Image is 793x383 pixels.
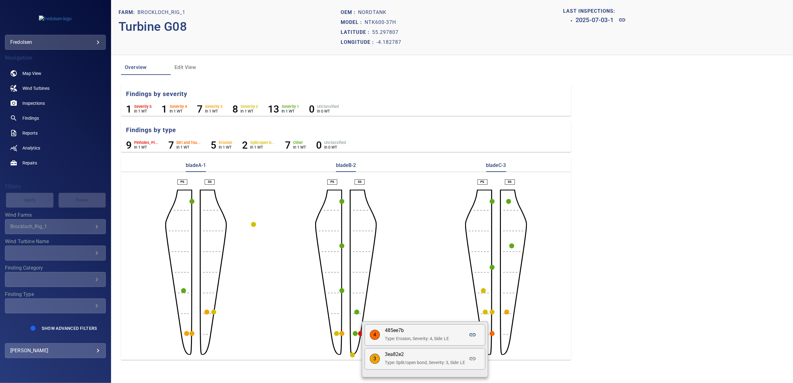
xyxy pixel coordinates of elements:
[385,327,465,334] p: 485ee7b
[370,331,380,339] p: 4
[385,359,465,366] p: Type: Split/open bond, Severity: 3, Side: LE
[370,355,380,362] p: 3
[385,351,465,358] p: 3ea82e2
[385,335,465,342] p: Type: Erosion, Severity: 4, Side: LE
